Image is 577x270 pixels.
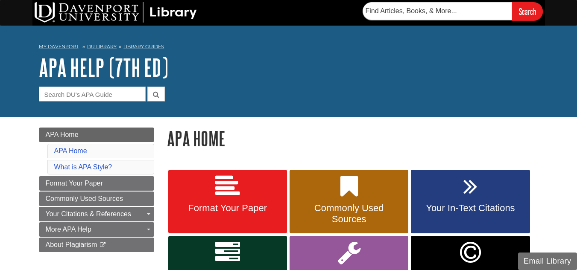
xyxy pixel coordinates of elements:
span: Commonly Used Sources [46,195,123,202]
span: About Plagiarism [46,241,97,248]
a: APA Home [54,147,87,154]
form: Searches DU Library's articles, books, and more [363,2,543,20]
a: Commonly Used Sources [39,192,154,206]
span: More APA Help [46,226,91,233]
a: Format Your Paper [39,176,154,191]
input: Find Articles, Books, & More... [363,2,512,20]
input: Search DU's APA Guide [39,87,146,102]
a: APA Home [39,128,154,142]
nav: breadcrumb [39,41,539,55]
span: Commonly Used Sources [296,203,402,225]
h1: APA Home [167,128,539,149]
a: More APA Help [39,222,154,237]
a: Format Your Paper [168,170,287,234]
span: Your Citations & References [46,210,131,218]
a: Library Guides [123,44,164,49]
input: Search [512,2,543,20]
i: This link opens in a new window [99,242,106,248]
button: Email Library [518,253,577,270]
span: Format Your Paper [175,203,281,214]
img: DU Library [35,2,197,23]
a: APA Help (7th Ed) [39,54,168,81]
a: My Davenport [39,43,79,50]
span: APA Home [46,131,79,138]
a: What is APA Style? [54,163,112,171]
a: About Plagiarism [39,238,154,252]
a: Your Citations & References [39,207,154,221]
a: Your In-Text Citations [411,170,530,234]
span: Your In-Text Citations [417,203,523,214]
a: Commonly Used Sources [290,170,408,234]
a: DU Library [87,44,117,49]
span: Format Your Paper [46,180,103,187]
